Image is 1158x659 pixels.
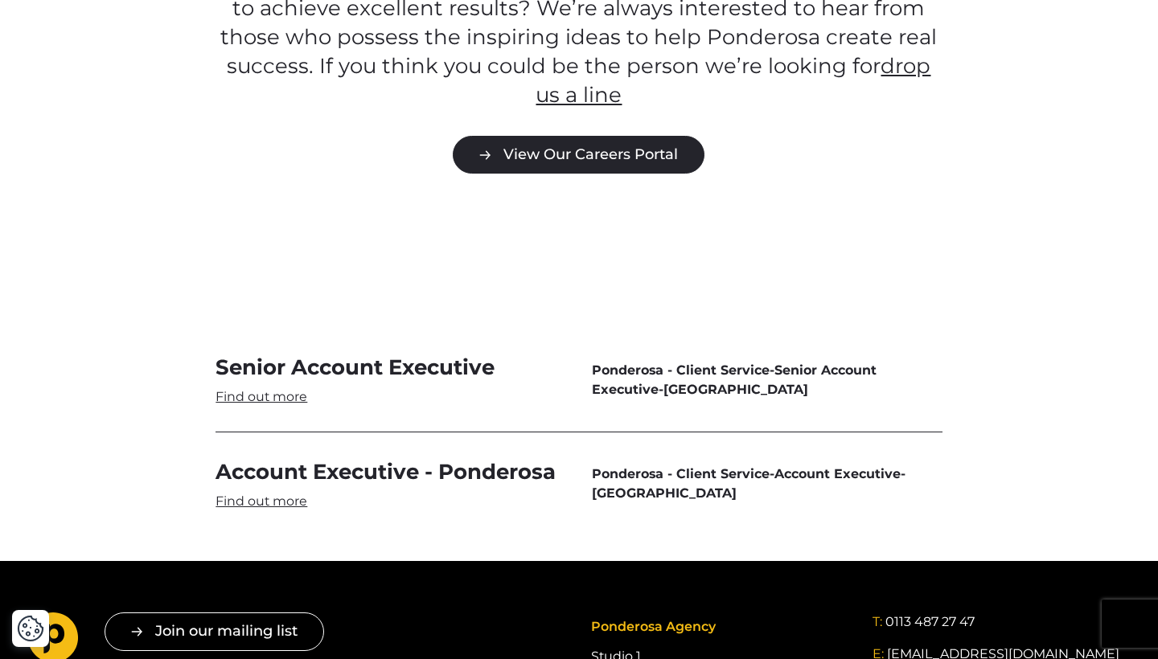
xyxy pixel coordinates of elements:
span: Senior Account Executive [592,362,877,397]
button: Join our mailing list [105,612,324,650]
span: - - [592,361,942,399]
span: Ponderosa - Client Service [592,466,770,481]
a: Account Executive - Ponderosa [216,458,566,510]
span: T: [873,614,882,629]
span: Ponderosa - Client Service [592,362,770,378]
a: 0113 487 27 47 [885,612,975,632]
span: - - [592,465,942,503]
a: Senior Account Executive [216,354,566,406]
img: Revisit consent button [17,615,44,642]
span: Account Executive [774,466,901,481]
button: Cookie Settings [17,615,44,642]
span: Ponderosa Agency [591,619,716,634]
span: [GEOGRAPHIC_DATA] [592,485,737,501]
a: View Our Careers Portal [453,136,704,174]
span: [GEOGRAPHIC_DATA] [663,382,808,397]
